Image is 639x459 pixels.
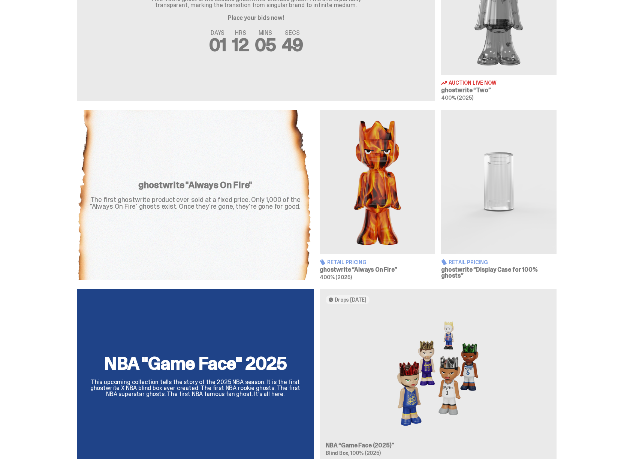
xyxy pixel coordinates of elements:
[86,196,305,210] div: The first ghostwrite product ever sold at a fixed price. Only 1,000 of the "Always On Fire" ghost...
[86,354,305,372] h2: NBA "Game Face" 2025
[232,33,249,57] span: 12
[136,15,376,21] p: Place your bids now!
[326,443,551,449] h3: NBA “Game Face (2025)”
[320,110,435,254] img: Always On Fire
[282,33,303,57] span: 49
[350,450,380,456] span: 100% (2025)
[86,379,305,397] p: This upcoming collection tells the story of the 2025 NBA season. It is the first ghostwrite X NBA...
[441,110,557,254] img: Display Case for 100% ghosts
[449,260,488,265] span: Retail Pricing
[449,80,497,85] span: Auction Live Now
[326,450,350,456] span: Blind Box,
[255,30,276,36] span: MINS
[441,87,557,93] h3: ghostwrite “Two”
[209,30,226,36] span: DAYS
[282,30,303,36] span: SECS
[255,33,276,57] span: 05
[327,260,367,265] span: Retail Pricing
[326,310,551,437] img: Game Face (2025)
[441,94,473,101] span: 400% (2025)
[86,181,305,190] h4: ghostwrite "Always On Fire"
[441,110,557,280] a: Display Case for 100% ghosts Retail Pricing
[320,110,435,280] a: Always On Fire Retail Pricing
[209,33,226,57] span: 01
[320,274,352,281] span: 400% (2025)
[441,267,557,279] h3: ghostwrite “Display Case for 100% ghosts”
[335,297,367,303] span: Drops [DATE]
[320,267,435,273] h3: ghostwrite “Always On Fire”
[232,30,249,36] span: HRS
